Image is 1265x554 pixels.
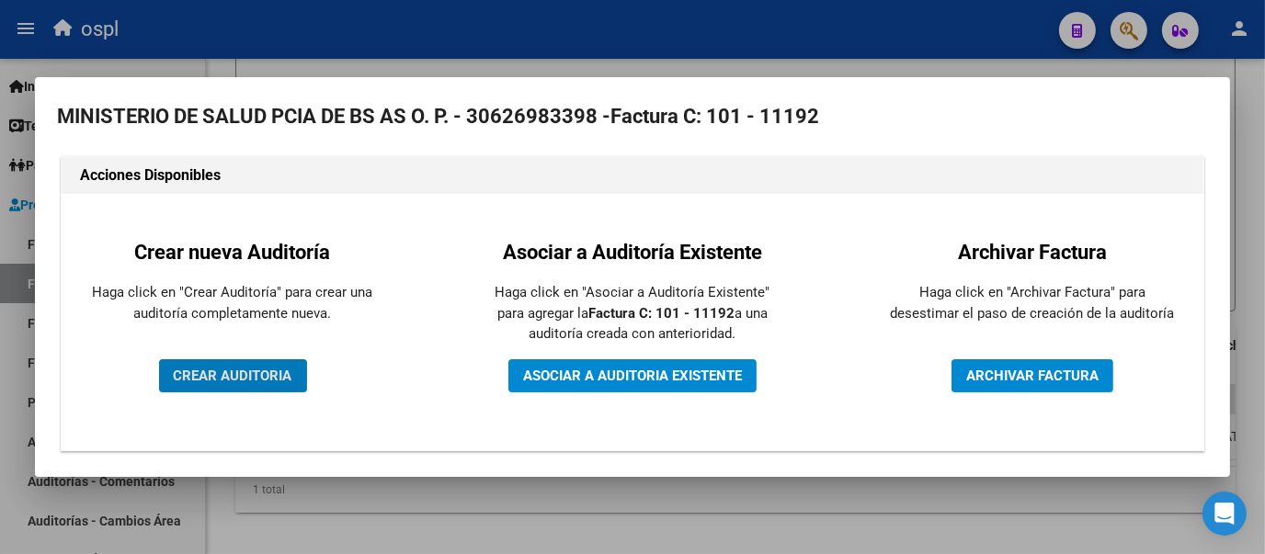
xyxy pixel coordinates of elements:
[508,359,757,392] button: ASOCIAR A AUDITORIA EXISTENTE
[952,359,1113,392] button: ARCHIVAR FACTURA
[610,105,819,128] strong: Factura C: 101 - 11192
[57,99,1208,134] h2: MINISTERIO DE SALUD PCIA DE BS AS O. P. - 30626983398 -
[890,237,1175,267] h2: Archivar Factura
[890,282,1175,323] p: Haga click en "Archivar Factura" para desestimar el paso de creación de la auditoría
[523,367,742,384] span: ASOCIAR A AUDITORIA EXISTENTE
[174,367,292,384] span: CREAR AUDITORIA
[80,164,1185,187] h1: Acciones Disponibles
[588,305,735,322] strong: Factura C: 101 - 11192
[159,359,307,392] button: CREAR AUDITORIA
[90,282,375,323] p: Haga click en "Crear Auditoría" para crear una auditoría completamente nueva.
[1202,492,1247,536] div: Open Intercom Messenger
[490,282,775,345] p: Haga click en "Asociar a Auditoría Existente" para agregar la a una auditoría creada con anterior...
[966,367,1099,384] span: ARCHIVAR FACTURA
[90,237,375,267] h2: Crear nueva Auditoría
[490,237,775,267] h2: Asociar a Auditoría Existente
